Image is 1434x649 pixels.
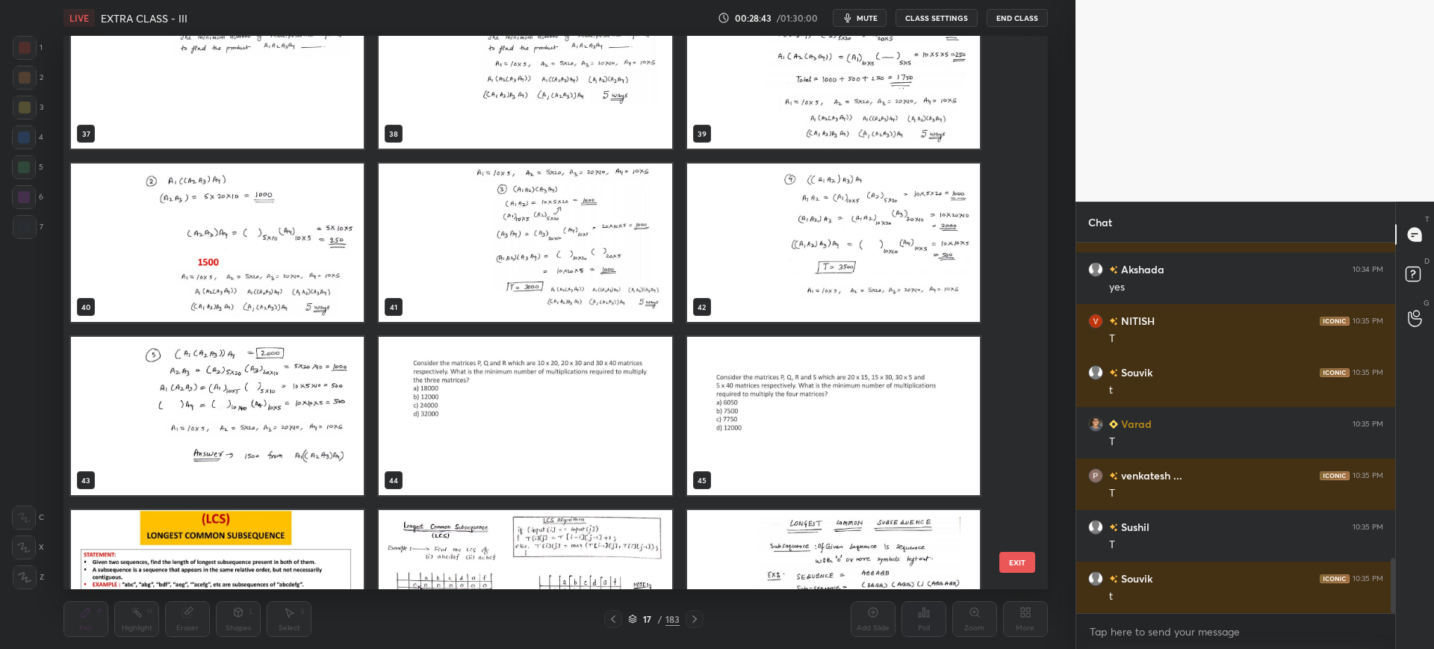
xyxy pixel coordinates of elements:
img: 1759856730EO7J7F.pdf [379,337,672,495]
button: CLASS SETTINGS [896,9,978,27]
img: 1759856730EO7J7F.pdf [687,164,980,322]
div: T [1109,486,1383,501]
img: Learner_Badge_beginner_1_8b307cf2a0.svg [1109,420,1118,429]
div: T [1109,435,1383,450]
img: iconic-dark.1390631f.png [1320,368,1350,377]
div: T [1109,332,1383,347]
div: 7 [13,215,43,239]
div: 17 [640,615,655,624]
img: 1759856730EO7J7F.pdf [687,337,980,495]
div: 10:35 PM [1353,317,1383,326]
img: 1759856730EO7J7F.pdf [71,337,364,495]
span: mute [857,13,878,23]
div: grid [63,36,1021,589]
div: 6 [12,185,43,209]
img: 1759856730EO7J7F.pdf [71,164,364,322]
div: Z [13,565,44,589]
img: no-rating-badge.077c3623.svg [1109,317,1118,326]
div: LIVE [63,9,95,27]
img: no-rating-badge.077c3623.svg [1109,524,1118,532]
img: no-rating-badge.077c3623.svg [1109,575,1118,583]
img: default.png [1088,571,1103,586]
div: 10:34 PM [1353,265,1383,274]
div: 3 [13,96,43,119]
div: 1 [13,36,43,60]
button: End Class [987,9,1048,27]
h6: Souvik [1118,364,1152,380]
img: default.png [1088,520,1103,535]
h6: Varad [1118,416,1152,432]
h6: Akshada [1118,261,1164,277]
div: 10:35 PM [1353,523,1383,532]
div: 5 [12,155,43,179]
h6: Souvik [1118,571,1152,586]
div: t [1109,383,1383,398]
img: no-rating-badge.077c3623.svg [1109,472,1118,480]
p: Chat [1076,202,1124,242]
div: 2 [13,66,43,90]
img: iconic-dark.1390631f.png [1320,317,1350,326]
div: 10:35 PM [1353,368,1383,377]
p: G [1424,297,1430,308]
div: grid [1076,243,1395,613]
img: default.png [1088,365,1103,380]
img: no-rating-badge.077c3623.svg [1109,266,1118,274]
button: EXIT [999,552,1035,573]
img: a42024d8df2546d6bd9f1d68dca47cd3.72696163_3 [1088,468,1103,483]
h4: EXTRA CLASS - III [101,11,187,25]
div: 4 [12,125,43,149]
div: t [1109,589,1383,604]
img: 0291924c7beb448bb0ac3878fcd6f0d3.jpg [1088,314,1103,329]
div: yes [1109,280,1383,295]
img: 3 [1088,417,1103,432]
div: 10:35 PM [1353,471,1383,480]
div: X [12,535,44,559]
img: iconic-dark.1390631f.png [1320,471,1350,480]
div: T [1109,538,1383,553]
div: 183 [665,612,680,626]
button: mute [833,9,887,27]
div: / [658,615,662,624]
h6: venkatesh ... [1118,468,1182,483]
div: 10:35 PM [1353,574,1383,583]
div: C [12,506,44,530]
img: iconic-dark.1390631f.png [1320,574,1350,583]
div: 10:35 PM [1353,420,1383,429]
h6: NITISH [1118,313,1155,329]
img: 1759856730EO7J7F.pdf [379,164,672,322]
img: no-rating-badge.077c3623.svg [1109,369,1118,377]
p: D [1424,255,1430,267]
img: default.png [1088,262,1103,277]
h6: Sushil [1118,519,1149,535]
p: T [1425,214,1430,225]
